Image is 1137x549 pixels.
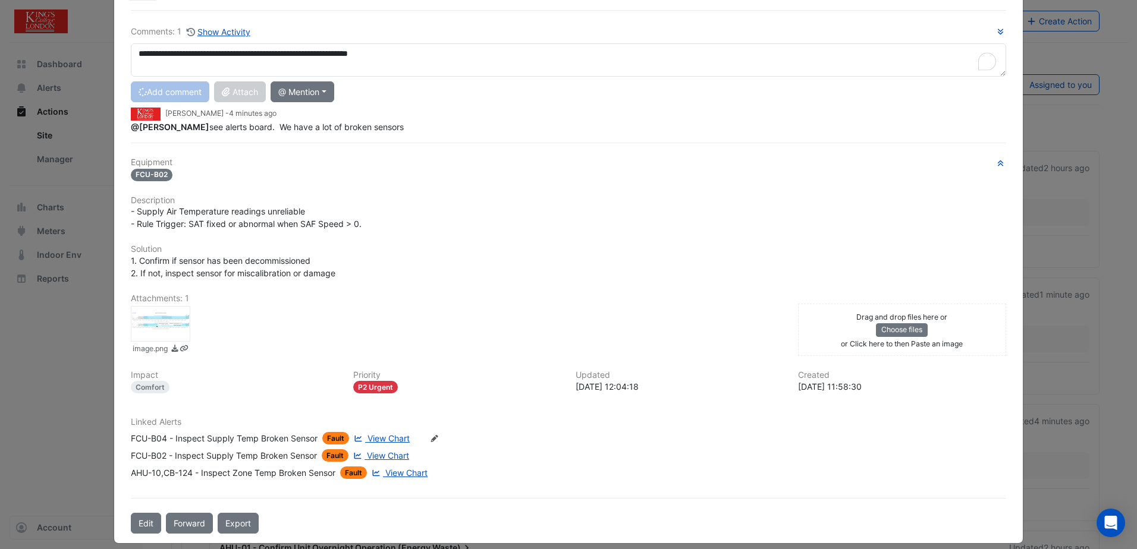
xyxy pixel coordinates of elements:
[133,343,168,356] small: image.png
[180,343,189,356] a: Copy link to clipboard
[131,157,1006,168] h6: Equipment
[430,434,439,443] fa-icon: Edit Linked Alerts
[229,109,277,118] span: 2025-10-01 12:04:18
[353,381,398,393] div: P2 Urgent
[166,513,213,534] button: Forward
[131,381,169,393] div: Comfort
[876,323,928,336] button: Choose files
[131,417,1006,427] h6: Linked Alerts
[131,244,1006,254] h6: Solution
[218,513,259,534] a: Export
[131,25,251,39] div: Comments: 1
[340,466,367,479] span: Fault
[271,81,334,102] button: @ Mention
[798,370,1006,380] h6: Created
[351,449,409,462] a: View Chart
[131,449,317,462] div: FCU-B02 - Inspect Supply Temp Broken Sensor
[131,306,190,342] div: image.png
[322,449,348,462] span: Fault
[165,108,277,119] small: [PERSON_NAME] -
[576,380,784,393] div: [DATE] 12:04:18
[576,370,784,380] h6: Updated
[369,466,428,479] a: View Chart
[856,313,947,321] small: Drag and drop files here or
[131,169,172,181] span: FCU-B02
[798,380,1006,393] div: [DATE] 11:58:30
[841,339,963,348] small: or Click here to then Paste an image
[131,122,209,132] span: gaetano.cervino@kcl.ac.uk [Kings College]
[170,343,179,356] a: Download
[131,513,161,534] button: Edit
[353,370,561,380] h6: Priority
[367,450,409,460] span: View Chart
[131,43,1006,77] textarea: To enrich screen reader interactions, please activate Accessibility in Grammarly extension settings
[1097,509,1125,537] div: Open Intercom Messenger
[131,195,1006,206] h6: Description
[385,468,428,478] span: View Chart
[131,108,161,121] img: Kings College
[351,432,410,444] a: View Chart
[131,466,335,479] div: AHU-10,CB-124 - Inspect Zone Temp Broken Sensor
[131,294,1006,304] h6: Attachments: 1
[322,432,349,444] span: Fault
[131,206,362,229] span: - Supply Air Temperature readings unreliable - Rule Trigger: SAT fixed or abnormal when SAF Speed...
[131,122,404,132] span: see alerts board. We have a lot of broken sensors
[131,432,318,444] div: FCU-B04 - Inspect Supply Temp Broken Sensor
[368,433,410,443] span: View Chart
[131,255,335,278] span: 1. Confirm if sensor has been decommissioned 2. If not, inspect sensor for miscalibration or damage
[131,370,339,380] h6: Impact
[186,25,251,39] button: Show Activity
